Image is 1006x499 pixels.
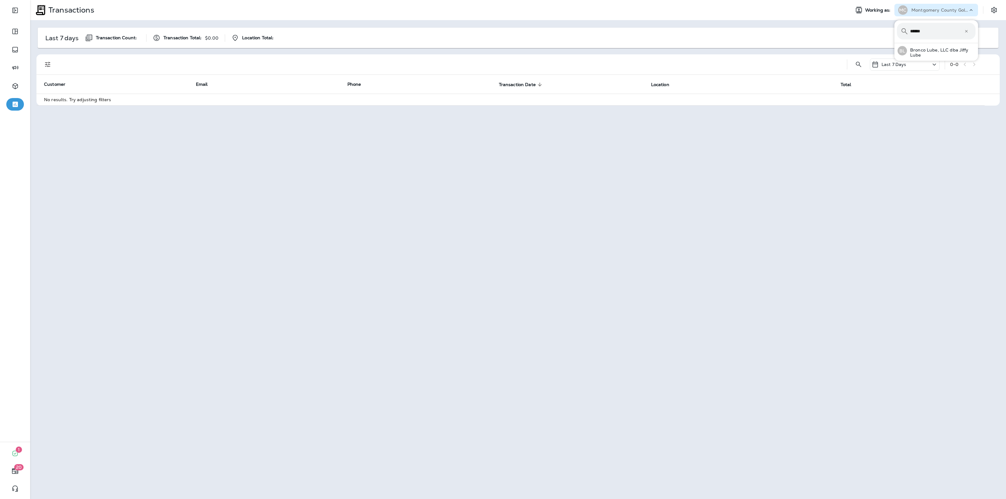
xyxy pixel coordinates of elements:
[894,43,978,58] button: BLBronco Lube, LLC dba Jiffy Lube
[41,58,54,71] button: Filters
[499,82,536,87] span: Transaction Date
[14,464,24,470] span: 20
[499,82,544,87] span: Transaction Date
[44,81,65,87] span: Customer
[841,82,851,87] span: Total
[865,8,892,13] span: Working as:
[841,82,860,87] span: Total
[196,81,208,87] span: Email
[898,5,908,15] div: MC
[347,81,361,87] span: Phone
[950,62,959,67] div: 0 - 0
[6,4,24,17] button: Expand Sidebar
[6,447,24,460] button: 1
[46,5,94,15] p: Transactions
[6,465,24,477] button: 20
[852,58,865,71] button: Search Transactions
[163,35,202,41] span: Transaction Total:
[651,82,669,87] span: Location
[907,47,976,58] p: Bronco Lube, LLC dba Jiffy Lube
[16,447,22,453] span: 1
[45,36,79,41] p: Last 7 days
[651,82,677,87] span: Location
[882,62,906,67] p: Last 7 Days
[205,36,219,41] p: $0.00
[36,94,985,105] td: No results. Try adjusting filters
[988,4,1000,16] button: Settings
[96,35,137,41] span: Transaction Count:
[911,8,968,13] p: Montgomery County Golf ([GEOGRAPHIC_DATA])
[898,46,907,56] div: BL
[242,35,274,41] span: Location Total:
